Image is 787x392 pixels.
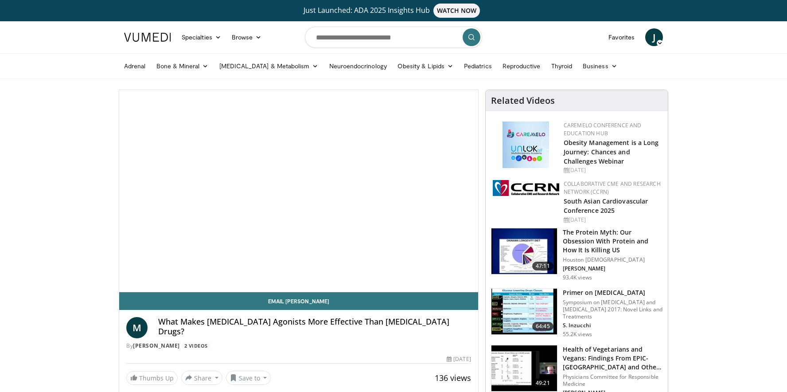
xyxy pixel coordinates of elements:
a: Neuroendocrinology [324,57,392,75]
a: Email [PERSON_NAME] [119,292,478,310]
a: South Asian Cardiovascular Conference 2025 [564,197,648,215]
img: 022d2313-3eaa-4549-99ac-ae6801cd1fdc.150x105_q85_crop-smart_upscale.jpg [491,289,557,335]
a: CaReMeLO Conference and Education Hub [564,122,642,137]
a: Obesity & Lipids [392,57,459,75]
a: 2 Videos [181,342,210,350]
a: Thyroid [546,57,578,75]
a: Just Launched: ADA 2025 Insights HubWATCH NOW [125,4,662,18]
a: 64:45 Primer on [MEDICAL_DATA] Symposium on [MEDICAL_DATA] and [MEDICAL_DATA] 2017: Novel Links a... [491,288,662,338]
a: Pediatrics [459,57,497,75]
a: J [645,28,663,46]
a: Obesity Management is a Long Journey: Chances and Challenges Webinar [564,138,659,165]
span: 136 views [435,372,471,383]
p: Physicians Committee for Responsible Medicine [563,373,662,388]
img: VuMedi Logo [124,33,171,42]
a: Thumbs Up [126,371,178,385]
img: 606f2b51-b844-428b-aa21-8c0c72d5a896.150x105_q85_crop-smart_upscale.jpg [491,345,557,392]
span: 49:21 [532,379,553,388]
a: Adrenal [119,57,151,75]
a: Bone & Mineral [151,57,214,75]
a: Favorites [603,28,640,46]
img: 45df64a9-a6de-482c-8a90-ada250f7980c.png.150x105_q85_autocrop_double_scale_upscale_version-0.2.jpg [503,122,549,168]
p: Symposium on [MEDICAL_DATA] and [MEDICAL_DATA] 2017: Novel Links and Treatments [563,299,662,320]
span: 47:11 [532,262,553,270]
p: S. Inzucchi [563,322,662,329]
div: [DATE] [564,216,661,224]
a: Collaborative CME and Research Network (CCRN) [564,180,661,196]
img: a04ee3ba-8487-4636-b0fb-5e8d268f3737.png.150x105_q85_autocrop_double_scale_upscale_version-0.2.png [493,180,559,196]
button: Share [181,371,222,385]
a: [MEDICAL_DATA] & Metabolism [214,57,324,75]
span: WATCH NOW [433,4,480,18]
p: 55.2K views [563,331,592,338]
a: M [126,317,148,338]
h3: The Protein Myth: Our Obsession With Protein and How It Is Killing US [563,228,662,255]
h3: Primer on [MEDICAL_DATA] [563,288,662,297]
p: [PERSON_NAME] [563,265,662,272]
button: Save to [226,371,271,385]
h4: What Makes [MEDICAL_DATA] Agonists More Effective Than [MEDICAL_DATA] Drugs? [158,317,471,336]
h4: Related Videos [491,95,555,106]
a: 47:11 The Protein Myth: Our Obsession With Protein and How It Is Killing US Houston [DEMOGRAPHIC_... [491,228,662,281]
div: [DATE] [564,166,661,174]
a: [PERSON_NAME] [133,342,180,349]
a: Browse [226,28,267,46]
img: b7b8b05e-5021-418b-a89a-60a270e7cf82.150x105_q85_crop-smart_upscale.jpg [491,228,557,274]
h3: Health of Vegetarians and Vegans: Findings From EPIC-[GEOGRAPHIC_DATA] and Othe… [563,345,662,372]
input: Search topics, interventions [305,27,482,48]
span: 64:45 [532,322,553,331]
div: By [126,342,471,350]
a: Specialties [176,28,226,46]
a: Reproductive [497,57,546,75]
a: Business [577,57,623,75]
p: Houston [DEMOGRAPHIC_DATA] [563,256,662,263]
video-js: Video Player [119,90,478,292]
div: [DATE] [447,355,471,363]
p: 93.4K views [563,274,592,281]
